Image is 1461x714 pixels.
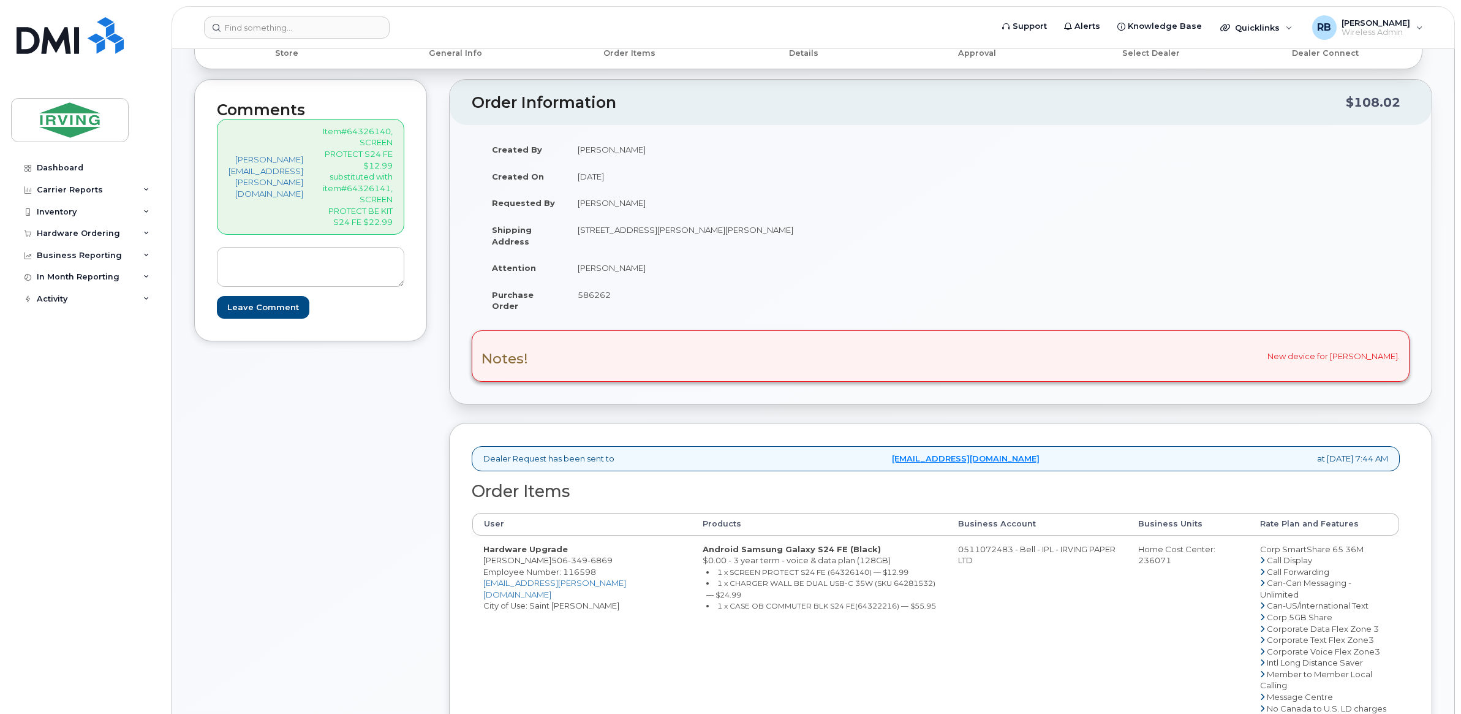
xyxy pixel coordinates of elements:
small: 1 x SCREEN PROTECT S24 FE (64326140) — $12.99 [717,568,908,577]
h2: Order Items [472,482,1400,501]
small: 1 x CASE OB COMMUTER BLK S24 FE(64322216) — $55.95 [717,601,936,610]
p: Approval [895,48,1059,59]
a: 6 Select Dealer [1064,46,1238,59]
span: Corporate Data Flex Zone 3 [1267,624,1379,634]
span: Intl Long Distance Saver [1267,658,1363,667]
a: [EMAIL_ADDRESS][PERSON_NAME][DOMAIN_NAME] [483,578,626,599]
th: Business Account [947,513,1127,535]
th: Rate Plan and Features [1249,513,1399,535]
a: 2 General Info [369,46,543,59]
span: Message Centre [1267,692,1333,702]
strong: Created On [492,172,544,181]
a: [PERSON_NAME][EMAIL_ADDRESS][PERSON_NAME][DOMAIN_NAME] [228,154,303,199]
div: Roberts, Brad [1304,15,1432,40]
th: User [472,513,692,535]
h2: Comments [217,102,404,119]
input: Find something... [204,17,390,39]
span: Corporate Text Flex Zone3 [1267,635,1374,645]
span: 6869 [587,555,613,565]
div: Home Cost Center: 236071 [1138,544,1238,566]
td: [PERSON_NAME] [567,136,932,163]
a: Alerts [1055,14,1109,39]
td: [DATE] [567,163,932,190]
p: Item#64326140, SCREEN PROTECT S24 FE $12.99 substituted with item#64326141, SCREEN PROTECT BE KIT... [323,126,393,228]
div: Dealer Request has been sent to at [DATE] 7:44 AM [472,446,1400,471]
th: Products [692,513,948,535]
td: [STREET_ADDRESS][PERSON_NAME][PERSON_NAME] [567,216,932,254]
span: Employee Number: 116598 [483,567,596,577]
a: Knowledge Base [1109,14,1210,39]
span: Corporate Voice Flex Zone3 [1267,647,1380,656]
h3: Notes! [481,351,528,366]
span: Can-US/International Text [1267,601,1369,610]
p: Details [722,48,886,59]
strong: Created By [492,145,542,154]
span: Can-Can Messaging - Unlimited [1260,578,1351,599]
span: No Canada to U.S. LD charges [1267,704,1386,713]
span: Wireless Admin [1342,28,1410,37]
span: Knowledge Base [1128,20,1202,32]
div: New device for [PERSON_NAME]. [472,330,1410,382]
p: Store [210,48,364,59]
strong: Hardware Upgrade [483,544,568,554]
span: RB [1317,20,1331,35]
span: 349 [568,555,587,565]
span: Quicklinks [1235,23,1280,32]
span: Corp 5GB Share [1267,612,1332,622]
p: General Info [374,48,538,59]
a: [EMAIL_ADDRESS][DOMAIN_NAME] [892,453,1040,465]
span: Member to Member Local Calling [1260,669,1372,691]
strong: Attention [492,263,536,273]
a: 3 Order Items [543,46,717,59]
div: $108.02 [1346,91,1400,114]
strong: Android Samsung Galaxy S24 FE (Black) [703,544,881,554]
input: Leave Comment [217,296,309,319]
span: 586262 [578,290,611,300]
p: Order Items [548,48,712,59]
span: Call Display [1267,555,1312,565]
span: Alerts [1074,20,1100,32]
span: 506 [551,555,613,565]
td: [PERSON_NAME] [567,189,932,216]
a: 1 Store [205,46,369,59]
p: Select Dealer [1069,48,1233,59]
strong: Shipping Address [492,225,532,246]
span: Call Forwarding [1267,567,1329,577]
div: Quicklinks [1212,15,1301,40]
a: 4 Details [717,46,891,59]
strong: Purchase Order [492,290,534,311]
span: [PERSON_NAME] [1342,18,1410,28]
strong: Requested By [492,198,555,208]
a: 5 Approval [890,46,1064,59]
h2: Order Information [472,94,1346,112]
span: Support [1013,20,1047,32]
td: [PERSON_NAME] [567,254,932,281]
th: Business Units [1127,513,1249,535]
a: Support [994,14,1055,39]
small: 1 x CHARGER WALL BE DUAL USB-C 35W (SKU 64281532) — $24.99 [706,579,935,599]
